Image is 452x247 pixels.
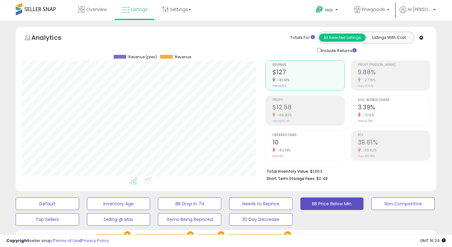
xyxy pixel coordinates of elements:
[131,6,148,13] span: Listings
[6,238,109,244] div: seller snap | |
[158,213,221,226] button: Items Being Repriced
[229,213,293,226] button: 30 Day Decrease
[275,148,291,153] small: -82.14%
[361,78,376,82] small: -27.19%
[272,84,286,88] small: Prev: $704
[272,154,283,158] small: Prev: 56
[362,6,385,13] span: finegoods
[54,238,80,244] a: Terms of Use
[358,139,430,147] h2: 39.61%
[361,113,374,118] small: -71.15%
[358,84,374,88] small: Prev: 13.57%
[408,6,431,13] span: Hi [PERSON_NAME]
[218,231,224,238] button: ×
[175,55,191,59] span: Revenue
[420,238,446,244] span: 2025-08-12 16:24 GMT
[81,238,109,244] a: Privacy Policy
[16,213,79,226] button: Top Sellers
[358,98,430,102] span: Avg. Buybox Share
[272,104,344,112] h2: $12.58
[371,197,435,210] button: Non Competitive
[361,148,377,153] small: -33.52%
[316,176,328,181] span: $0.48
[319,34,366,42] button: All Selected Listings
[311,1,344,20] a: Help
[358,104,430,112] h2: 3.39%
[272,63,344,67] span: Revenue
[87,213,150,226] button: Selling @ Max
[358,154,375,158] small: Prev: 59.58%
[272,139,344,147] h2: 10
[312,47,364,54] div: Include Returns
[275,78,290,82] small: -81.91%
[266,167,425,175] li: $1,653
[275,113,292,118] small: -86.83%
[358,134,430,137] span: ROI
[87,197,150,210] button: Inventory Age
[300,197,364,210] button: BB Price Below Min
[325,7,333,13] span: Help
[266,169,309,174] b: Total Inventory Value:
[358,119,373,123] small: Prev: 11.75%
[229,197,293,210] button: Needs to Reprice
[400,6,436,20] a: Hi [PERSON_NAME]
[315,6,323,13] i: Get Help
[365,34,412,42] button: Listings With Cost
[272,119,290,123] small: Prev: $95.49
[367,234,437,240] p: Listing States:
[358,69,430,77] h2: 9.88%
[266,176,315,181] b: Short Term Storage Fees:
[187,231,194,238] button: ×
[284,231,291,238] button: ×
[31,33,73,44] h5: Analytics
[158,197,221,210] button: BB Drop in 7d
[128,55,157,59] span: Revenue (prev)
[16,197,79,210] button: Default
[272,134,344,137] span: Ordered Items
[272,69,344,77] h2: $127
[290,35,315,41] div: Totals For
[358,63,430,67] span: Profit [PERSON_NAME]
[6,238,29,244] strong: Copyright
[124,231,131,238] button: ×
[86,6,107,13] span: Overview
[272,98,344,102] span: Profit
